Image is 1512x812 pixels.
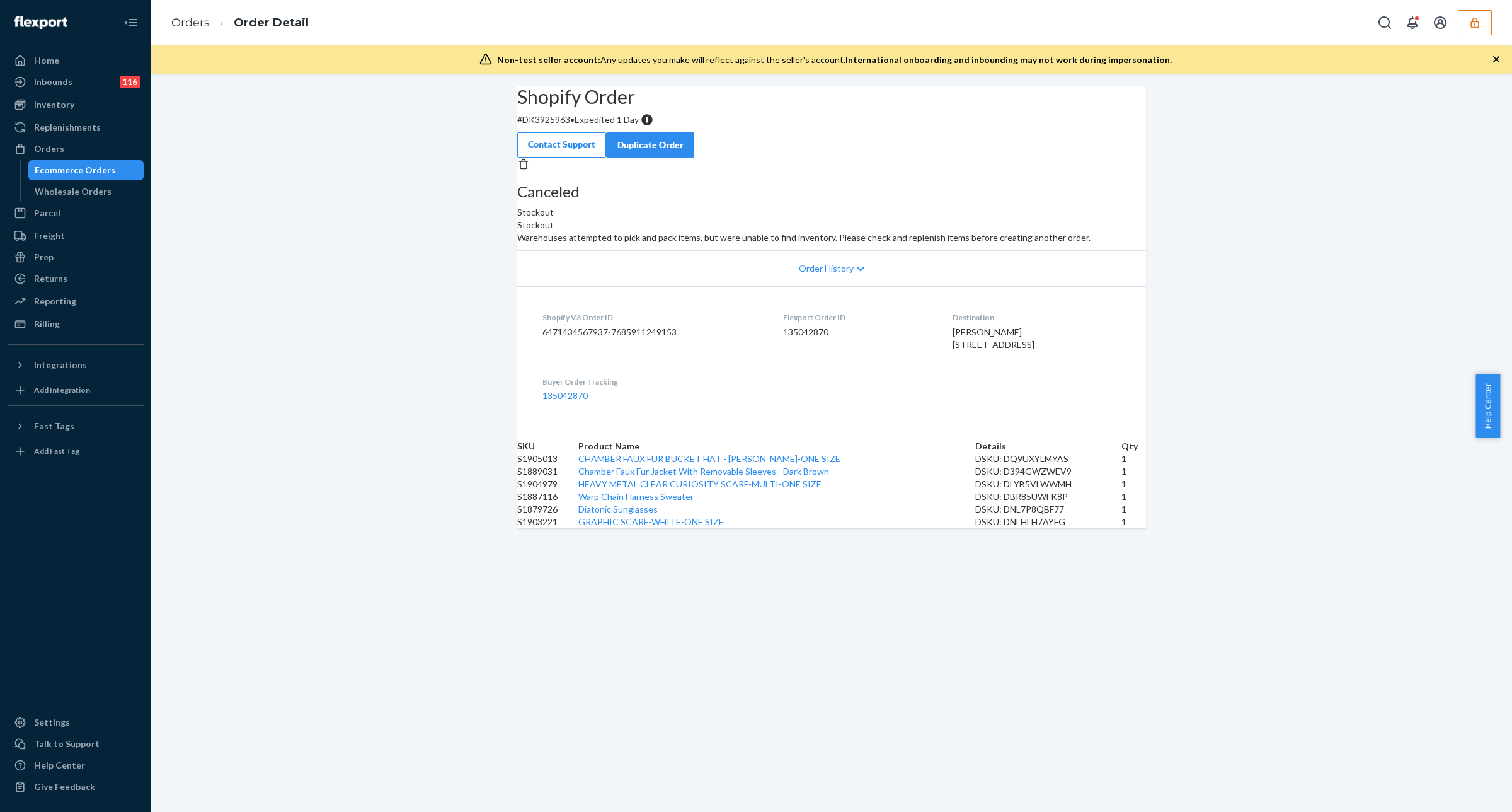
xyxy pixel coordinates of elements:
[34,780,95,793] div: Give Feedback
[517,219,1146,231] header: Stockout
[1121,453,1146,465] td: 1
[8,777,144,797] button: Give Feedback
[34,142,64,155] div: Orders
[28,160,144,180] a: Ecommerce Orders
[34,76,72,88] div: Inbounds
[497,54,600,65] span: Non-test seller account:
[953,312,1121,323] dt: Destination
[161,4,319,42] ol: breadcrumbs
[517,503,578,516] td: S1879726
[1121,440,1146,453] th: Qty
[8,72,144,92] a: Inbounds116
[34,716,70,729] div: Settings
[1428,10,1453,35] button: Open account menu
[34,251,54,264] div: Prep
[975,516,1121,528] div: DSKU: DNLHLH7AYFG
[34,738,100,750] div: Talk to Support
[975,453,1121,465] div: DSKU: DQ9UXYLMYAS
[845,54,1172,65] span: International onboarding and inbounding may not work during impersonation.
[35,185,112,198] div: Wholesale Orders
[8,203,144,223] a: Parcel
[8,139,144,159] a: Orders
[8,269,144,289] a: Returns
[578,478,822,489] a: HEAVY METAL CLEAR CURIOSITY SCARF-MULTI-ONE SIZE
[34,54,59,67] div: Home
[1400,10,1425,35] button: Open notifications
[517,183,1146,219] div: Stockout
[578,453,840,464] a: CHAMBER FAUX FUR BUCKET HAT - [PERSON_NAME]-ONE SIZE
[783,326,932,339] dd: 135042870
[8,226,144,246] a: Freight
[606,132,694,158] button: Duplicate Order
[497,54,1172,66] div: Any updates you make will reflect against the seller's account.
[34,359,87,371] div: Integrations
[517,516,578,528] td: S1903221
[35,164,115,177] div: Ecommerce Orders
[517,440,578,453] th: SKU
[14,16,67,29] img: Flexport logo
[34,207,60,219] div: Parcel
[8,314,144,334] a: Billing
[517,478,578,490] td: S1904979
[542,312,763,323] dt: Shopify V3 Order ID
[34,446,79,456] div: Add Fast Tag
[542,390,588,401] a: 135042870
[517,465,578,478] td: S1889031
[799,262,854,275] span: Order History
[234,16,309,30] a: Order Detail
[578,516,724,527] a: GRAPHIC SCARF-WHITE-ONE SIZE
[8,755,144,775] a: Help Center
[120,76,140,88] div: 116
[1121,490,1146,503] td: 1
[542,326,763,339] dd: 6471434567937-7685911249153
[975,478,1121,490] div: DSKU: DLYB5VLWWMH
[8,247,144,267] a: Prep
[517,113,1146,126] p: # DK3925963
[578,491,694,502] a: Warp Chain Harness Sweater
[34,229,65,242] div: Freight
[517,132,606,158] a: Contact Support
[570,114,575,125] span: •
[34,272,67,285] div: Returns
[578,504,658,514] a: Diatonic Sunglasses
[975,465,1121,478] div: DSKU: D394GWZWEV9
[975,440,1121,453] th: Details
[542,376,763,387] dt: Buyer Order Tracking
[517,231,1146,244] p: Warehouses attempted to pick and pack items, but were unable to find inventory. Please check and ...
[8,95,144,115] a: Inventory
[34,98,74,111] div: Inventory
[578,466,829,477] a: Chamber Faux Fur Jacket With Removable Sleeves - Dark Brown
[783,312,932,323] dt: Flexport Order ID
[8,355,144,375] button: Integrations
[8,117,144,137] a: Replenishments
[1121,503,1146,516] td: 1
[8,291,144,311] a: Reporting
[34,420,74,432] div: Fast Tags
[517,453,578,465] td: S1905013
[8,441,144,461] a: Add Fast Tag
[8,50,144,71] a: Home
[1475,374,1500,438] button: Help Center
[8,380,144,400] a: Add Integration
[34,121,101,134] div: Replenishments
[1121,465,1146,478] td: 1
[8,416,144,436] button: Fast Tags
[34,295,76,308] div: Reporting
[975,503,1121,516] div: DSKU: DNL7P8QBF77
[517,183,1146,200] h3: Canceled
[1121,516,1146,528] td: 1
[8,712,144,733] a: Settings
[517,86,1146,107] h2: Shopify Order
[118,10,144,35] button: Close Navigation
[1372,10,1397,35] button: Open Search Box
[953,327,1034,350] span: [PERSON_NAME] [STREET_ADDRESS]
[28,182,144,202] a: Wholesale Orders
[1121,478,1146,490] td: 1
[575,114,639,125] span: Expedited 1 Day
[617,139,684,151] div: Duplicate Order
[171,16,210,30] a: Orders
[8,734,144,754] a: Talk to Support
[517,490,578,503] td: S1887116
[578,440,975,453] th: Product Name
